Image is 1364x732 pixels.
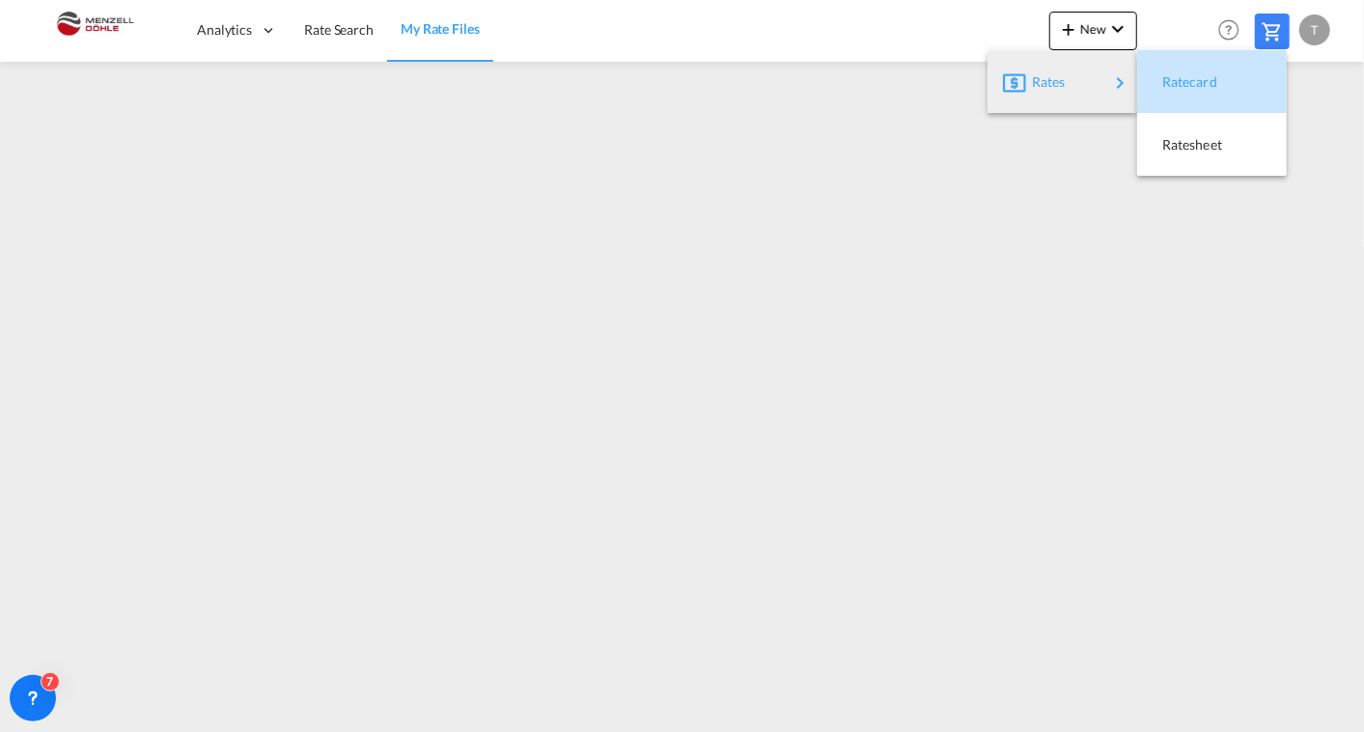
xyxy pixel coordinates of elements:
div: Ratecard [1153,58,1271,106]
md-icon: icon-chevron-right [1109,71,1132,95]
span: Ratesheet [1162,126,1183,164]
span: Ratecard [1162,63,1183,101]
span: Rates [1032,63,1055,101]
div: Ratesheet [1153,121,1271,169]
